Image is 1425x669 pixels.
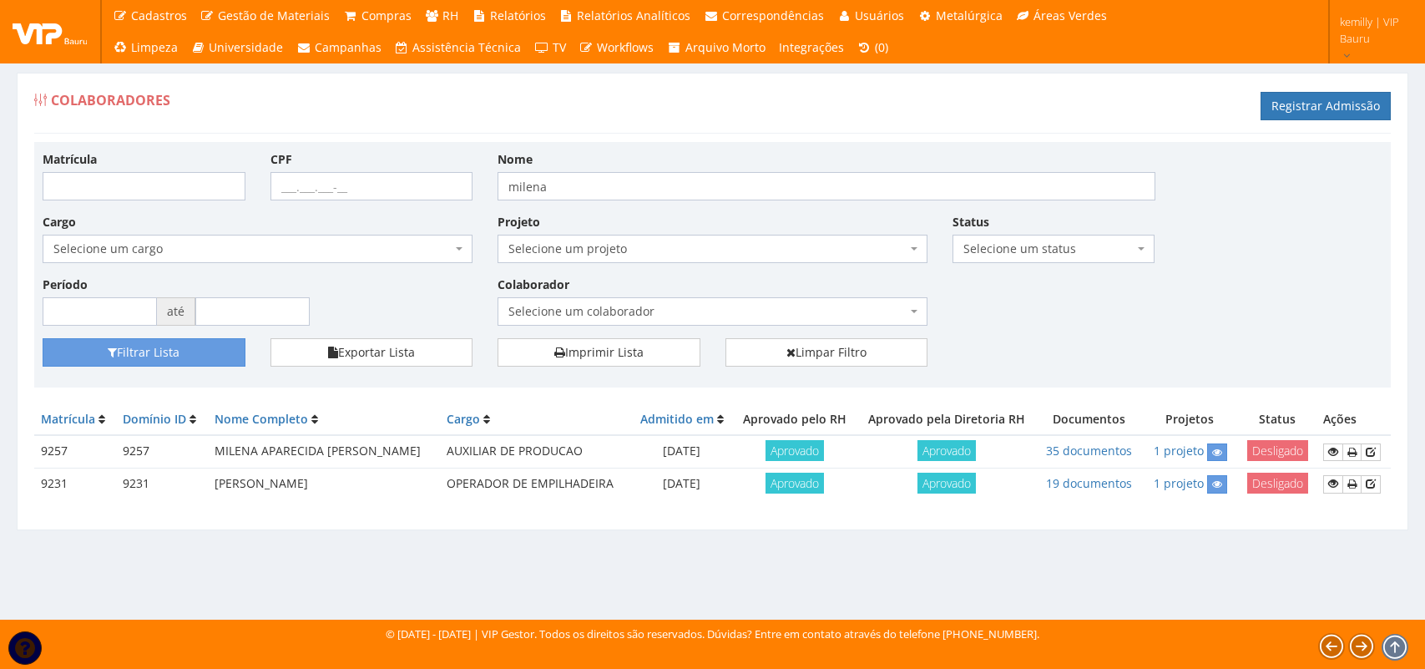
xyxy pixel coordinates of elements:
[43,338,245,367] button: Filtrar Lista
[660,32,772,63] a: Arquivo Morto
[1316,404,1391,435] th: Ações
[577,8,690,23] span: Relatórios Analíticos
[953,214,989,231] label: Status
[553,39,566,55] span: TV
[361,8,412,23] span: Compras
[218,8,330,23] span: Gestão de Materiais
[209,39,283,55] span: Universidade
[1037,404,1142,435] th: Documentos
[13,19,88,44] img: logo
[43,151,97,168] label: Matrícula
[963,241,1134,257] span: Selecione um status
[1154,475,1204,491] a: 1 projeto
[208,468,440,499] td: [PERSON_NAME]
[631,435,734,468] td: [DATE]
[1142,404,1238,435] th: Projetos
[508,241,907,257] span: Selecione um projeto
[53,241,452,257] span: Selecione um cargo
[875,39,888,55] span: (0)
[116,468,208,499] td: 9231
[106,32,184,63] a: Limpeza
[123,411,186,427] a: Domínio ID
[41,411,95,427] a: Matrícula
[1033,8,1107,23] span: Áreas Verdes
[766,440,824,461] span: Aprovado
[733,404,857,435] th: Aprovado pelo RH
[528,32,573,63] a: TV
[498,276,569,293] label: Colaborador
[440,435,630,468] td: AUXILIAR DE PRODUCAO
[640,411,714,427] a: Admitido em
[131,39,178,55] span: Limpeza
[34,435,116,468] td: 9257
[388,32,528,63] a: Assistência Técnica
[34,468,116,499] td: 9231
[498,235,927,263] span: Selecione um projeto
[725,338,928,367] a: Limpar Filtro
[1046,443,1132,459] a: 35 documentos
[270,172,473,200] input: ___.___.___-__
[43,276,88,293] label: Período
[184,32,291,63] a: Universidade
[1261,92,1391,120] a: Registrar Admissão
[851,32,896,63] a: (0)
[490,8,546,23] span: Relatórios
[1247,473,1308,494] span: Desligado
[157,297,195,326] span: até
[508,303,907,320] span: Selecione um colaborador
[315,39,382,55] span: Campanhas
[43,214,76,231] label: Cargo
[440,468,630,499] td: OPERADOR DE EMPILHADEIRA
[917,440,976,461] span: Aprovado
[498,297,927,326] span: Selecione um colaborador
[270,151,292,168] label: CPF
[855,8,904,23] span: Usuários
[51,91,170,109] span: Colaboradores
[857,404,1037,435] th: Aprovado pela Diretoria RH
[215,411,308,427] a: Nome Completo
[498,214,540,231] label: Projeto
[498,338,700,367] a: Imprimir Lista
[116,435,208,468] td: 9257
[442,8,458,23] span: RH
[43,235,472,263] span: Selecione um cargo
[131,8,187,23] span: Cadastros
[722,8,824,23] span: Correspondências
[1247,440,1308,461] span: Desligado
[573,32,661,63] a: Workflows
[270,338,473,367] button: Exportar Lista
[447,411,480,427] a: Cargo
[1046,475,1132,491] a: 19 documentos
[766,473,824,494] span: Aprovado
[772,32,851,63] a: Integrações
[208,435,440,468] td: MILENA APARECIDA [PERSON_NAME]
[498,151,533,168] label: Nome
[936,8,1003,23] span: Metalúrgica
[631,468,734,499] td: [DATE]
[953,235,1155,263] span: Selecione um status
[1340,13,1403,47] span: kemilly | VIP Bauru
[1238,404,1316,435] th: Status
[597,39,654,55] span: Workflows
[290,32,388,63] a: Campanhas
[779,39,844,55] span: Integrações
[386,626,1039,642] div: © [DATE] - [DATE] | VIP Gestor. Todos os direitos são reservados. Dúvidas? Entre em contato atrav...
[917,473,976,494] span: Aprovado
[412,39,521,55] span: Assistência Técnica
[685,39,766,55] span: Arquivo Morto
[1154,443,1204,459] a: 1 projeto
